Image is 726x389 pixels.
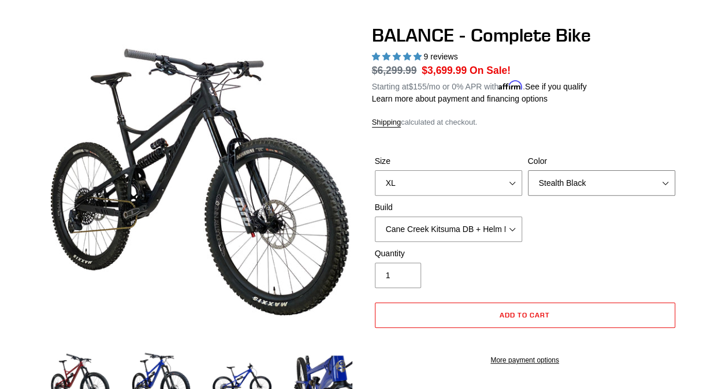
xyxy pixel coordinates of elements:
label: Color [528,155,675,167]
div: calculated at checkout. [372,117,678,128]
label: Size [375,155,522,167]
a: Shipping [372,118,401,128]
s: $6,299.99 [372,65,417,76]
h1: BALANCE - Complete Bike [372,24,678,46]
span: On Sale! [470,63,511,78]
p: Starting at /mo or 0% APR with . [372,78,587,93]
span: $3,699.99 [422,65,467,76]
button: Add to cart [375,302,675,328]
span: Affirm [498,80,523,90]
label: Build [375,201,522,214]
span: 9 reviews [423,52,457,61]
a: More payment options [375,355,675,365]
span: 5.00 stars [372,52,424,61]
a: Learn more about payment and financing options [372,94,548,103]
label: Quantity [375,248,522,260]
span: $155 [408,82,426,91]
a: See if you qualify - Learn more about Affirm Financing (opens in modal) [525,82,587,91]
span: Add to cart [500,311,550,319]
